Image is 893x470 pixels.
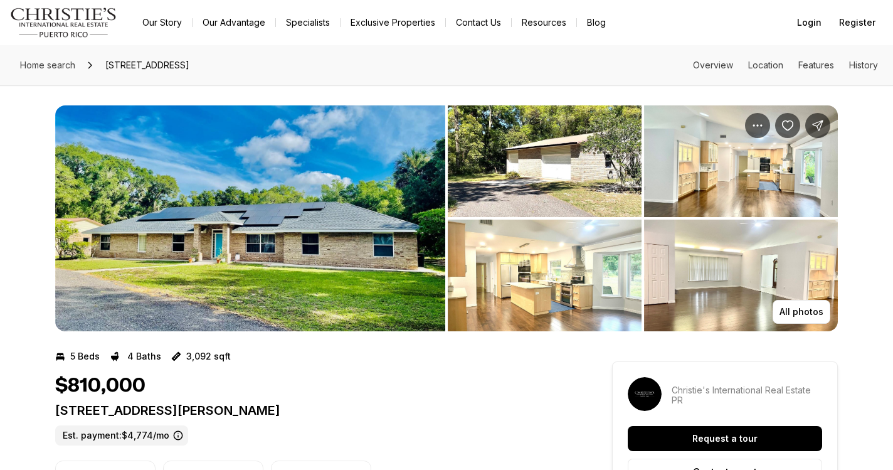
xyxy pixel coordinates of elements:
a: Our Advantage [193,14,275,31]
a: Skip to: Location [748,60,783,70]
p: 5 Beds [70,351,100,361]
button: Share Property: 2053 BOND RD [805,113,830,138]
nav: Page section menu [693,60,878,70]
a: Exclusive Properties [341,14,445,31]
a: Home search [15,55,80,75]
h1: $810,000 [55,374,145,398]
button: All photos [773,300,830,324]
a: Skip to: Features [798,60,834,70]
li: 2 of 10 [448,105,838,331]
button: Register [832,10,883,35]
span: [STREET_ADDRESS] [100,55,194,75]
a: Our Story [132,14,192,31]
p: Christie's International Real Estate PR [672,385,822,405]
a: Skip to: History [849,60,878,70]
a: Blog [577,14,616,31]
p: All photos [779,307,823,317]
img: logo [10,8,117,38]
p: 3,092 sqft [186,351,231,361]
button: View image gallery [644,220,838,331]
label: Est. payment: $4,774/mo [55,425,188,446]
button: View image gallery [644,105,838,217]
p: [STREET_ADDRESS][PERSON_NAME] [55,403,567,418]
div: Listing Photos [55,105,838,331]
a: Specialists [276,14,340,31]
button: Request a tour [628,426,822,451]
button: View image gallery [448,105,642,217]
span: Login [797,18,822,28]
button: View image gallery [55,105,445,331]
button: Property options [745,113,770,138]
li: 1 of 10 [55,105,445,331]
button: Contact Us [446,14,511,31]
button: Save Property: 2053 BOND RD [775,113,800,138]
a: Resources [512,14,576,31]
p: Request a tour [692,434,758,444]
button: Login [790,10,829,35]
span: Home search [20,60,75,70]
p: 4 Baths [127,351,161,361]
a: Skip to: Overview [693,60,733,70]
span: Register [839,18,875,28]
button: View image gallery [448,220,642,331]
